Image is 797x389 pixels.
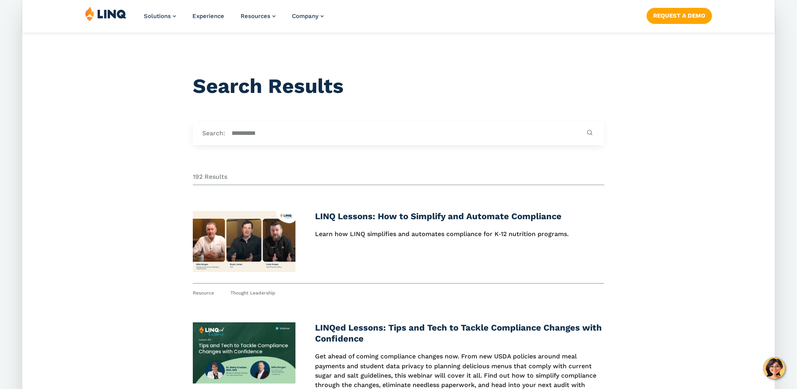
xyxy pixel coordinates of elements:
[315,323,602,344] a: LINQed Lessons: Tips and Tech to Tackle Compliance Changes with Confidence
[193,290,214,296] span: Resource
[144,13,171,20] span: Solutions
[647,6,712,24] nav: Button Navigation
[585,129,595,137] button: Submit Search
[85,6,127,21] img: LINQ | K‑12 Software
[315,229,605,239] p: Learn how LINQ simplifies and automates compliance for K‑12 nutrition programs.
[144,6,324,32] nav: Primary Navigation
[292,13,319,20] span: Company
[193,75,605,98] h1: Search Results
[193,322,296,384] img: LINQed Lessons 3 Compliance Webinar Thumbnail
[647,8,712,24] a: Request a Demo
[241,13,270,20] span: Resources
[241,13,275,20] a: Resources
[202,129,225,138] label: Search:
[192,13,224,20] a: Experience
[315,211,562,221] a: LINQ Lessons: How to Simplify and Automate Compliance
[292,13,324,20] a: Company
[763,357,785,379] button: Hello, have a question? Let’s chat.
[144,13,176,20] a: Solutions
[193,173,605,185] div: 192 Results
